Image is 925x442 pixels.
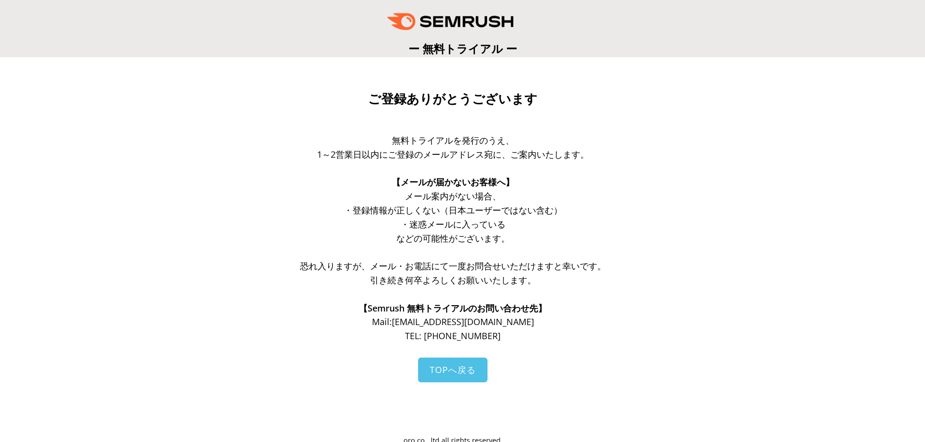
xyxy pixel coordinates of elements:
span: 無料トライアルを発行のうえ、 [392,134,514,146]
span: メール案内がない場合、 [405,190,501,202]
span: TEL: [PHONE_NUMBER] [405,330,501,342]
span: Mail: [EMAIL_ADDRESS][DOMAIN_NAME] [372,316,534,327]
span: ・迷惑メールに入っている [401,218,505,230]
span: ・登録情報が正しくない（日本ユーザーではない含む） [344,204,562,216]
span: 1～2営業日以内にご登録のメールアドレス宛に、ご案内いたします。 [317,148,589,160]
span: 引き続き何卒よろしくお願いいたします。 [370,274,536,286]
a: TOPへ戻る [418,358,488,382]
span: TOPへ戻る [430,364,476,376]
span: ご登録ありがとうございます [368,92,538,106]
span: ー 無料トライアル ー [408,41,517,56]
span: 恐れ入りますが、メール・お電話にて一度お問合せいただけますと幸いです。 [300,260,606,272]
span: などの可能性がございます。 [396,232,510,244]
span: 【Semrush 無料トライアルのお問い合わせ先】 [359,302,547,314]
span: 【メールが届かないお客様へ】 [392,176,514,188]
